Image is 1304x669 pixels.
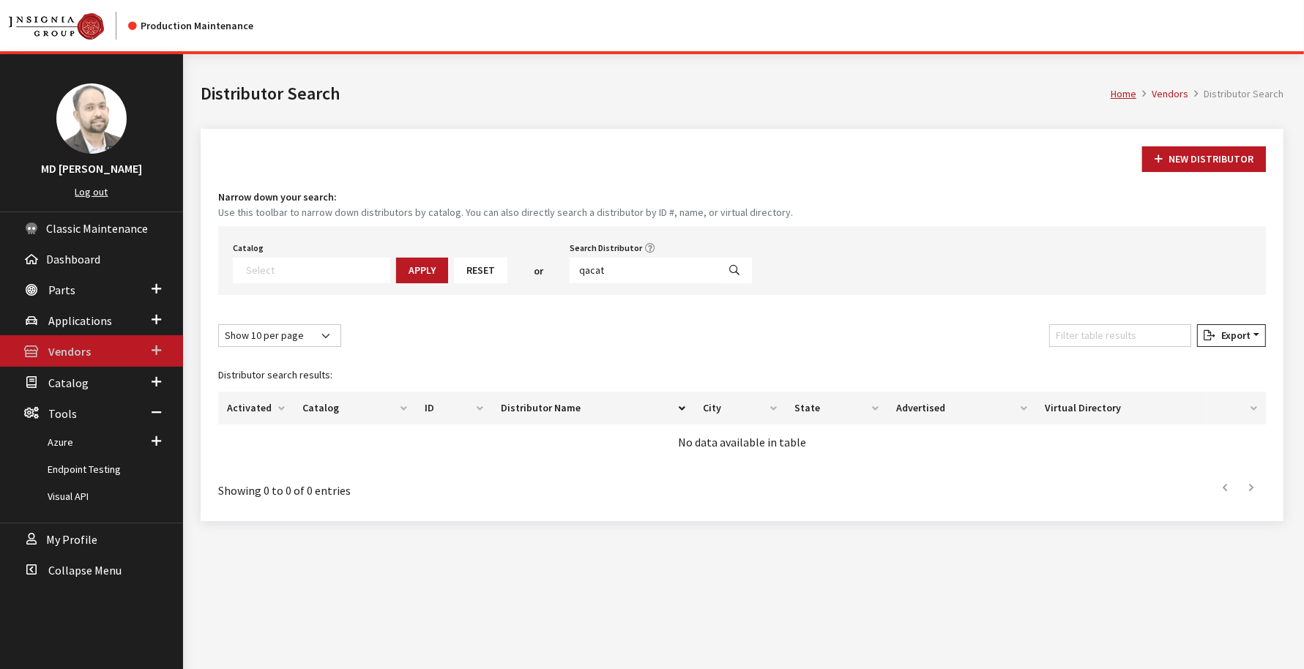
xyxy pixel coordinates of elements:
span: Collapse Menu [48,563,122,578]
th: Catalog: activate to sort column ascending [294,392,416,425]
button: Reset [454,258,507,283]
span: Export [1215,329,1251,342]
th: City: activate to sort column ascending [694,392,786,425]
span: or [534,264,543,279]
button: New Distributor [1142,146,1266,172]
span: My Profile [46,532,97,547]
li: Vendors [1136,86,1188,102]
span: Tools [48,406,77,421]
input: Search [570,258,718,283]
input: Filter table results [1049,324,1191,347]
textarea: Search [246,264,390,277]
h3: MD [PERSON_NAME] [15,160,168,177]
span: Azure [48,436,73,449]
th: Advertised: activate to sort column ascending [887,392,1036,425]
button: Export [1197,324,1266,347]
label: Catalog [233,242,264,255]
span: Applications [48,313,112,328]
label: Search Distributor [570,242,642,255]
small: Use this toolbar to narrow down distributors by catalog. You can also directly search a distribut... [218,205,1266,220]
th: State: activate to sort column ascending [786,392,887,425]
th: Distributor Name: activate to sort column descending [492,392,694,425]
span: Parts [48,283,75,297]
th: Virtual Directory [1036,392,1207,425]
a: Log out [75,185,108,198]
div: Showing 0 to 0 of 0 entries [218,471,644,499]
h1: Distributor Search [201,81,1111,107]
img: Catalog Maintenance [9,13,104,40]
a: Insignia Group logo [9,12,128,40]
caption: Distributor search results: [218,359,1266,392]
a: Home [1111,87,1136,100]
img: MD Hossain [56,83,127,154]
span: Classic Maintenance [46,221,148,236]
td: No data available in table [218,425,1266,460]
th: Activated: activate to sort column ascending [218,392,294,425]
span: Dashboard [46,252,100,266]
div: Production Maintenance [128,18,253,34]
span: Catalog [48,375,89,390]
li: Distributor Search [1188,86,1283,102]
th: ID: activate to sort column ascending [416,392,492,425]
span: Vendors [48,345,91,359]
span: Select [233,258,390,283]
h4: Narrow down your search: [218,190,1266,205]
th: : activate to sort column ascending [1207,392,1266,425]
button: Search [717,258,752,283]
button: Apply [396,258,448,283]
